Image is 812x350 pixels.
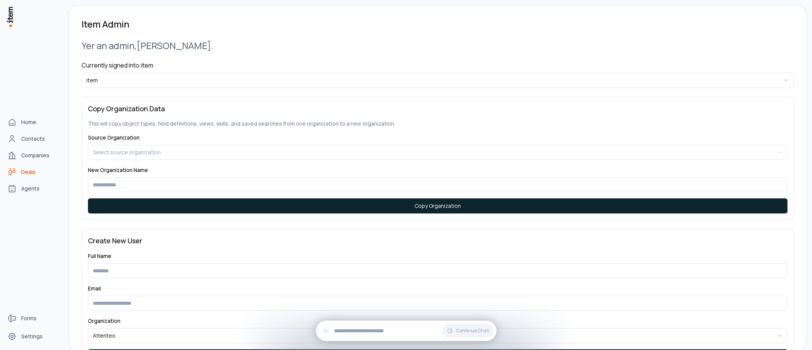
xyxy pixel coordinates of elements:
a: Forms [5,311,62,326]
label: Organization [88,317,120,324]
span: Companies [21,152,49,159]
span: Agents [21,185,40,192]
img: Item Brain Logo [6,6,14,28]
label: Source Organization [88,134,140,141]
h3: Create New User [88,235,787,246]
h1: Item Admin [82,18,129,30]
a: Contacts [5,131,62,146]
label: Full Name [88,252,111,259]
h2: Yer an admin, [PERSON_NAME] . [82,39,794,52]
span: Forms [21,315,37,322]
p: This will copy object types, field definitions, views, skills, and saved searches from one organi... [88,120,787,127]
span: Deals [21,168,35,176]
a: Agents [5,181,62,196]
div: Continue Chat [316,321,496,341]
span: Settings [21,333,43,340]
button: Continue Chat [442,324,493,338]
a: Settings [5,329,62,344]
a: Home [5,115,62,130]
a: deals [5,164,62,180]
h4: Currently signed into: item [82,61,794,70]
span: Contacts [21,135,45,143]
h3: Copy Organization Data [88,103,787,114]
span: Home [21,118,36,126]
a: Companies [5,148,62,163]
label: Email [88,285,101,292]
span: Continue Chat [456,328,489,334]
label: New Organization Name [88,166,148,173]
button: Copy Organization [88,198,787,213]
